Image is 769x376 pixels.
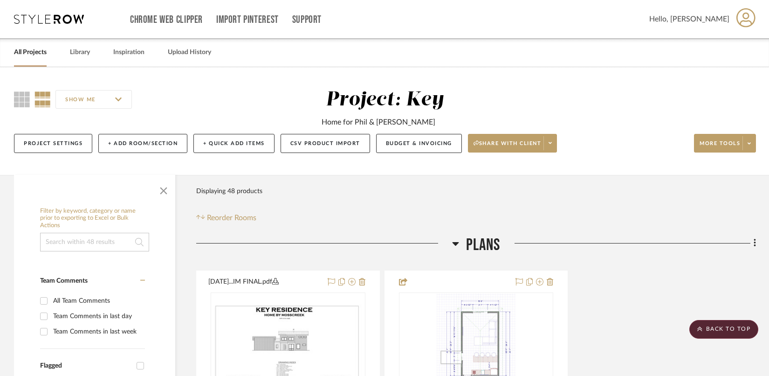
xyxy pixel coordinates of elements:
div: Displaying 48 products [196,182,262,201]
input: Search within 48 results [40,233,149,251]
button: Project Settings [14,134,92,153]
span: Share with client [474,140,542,154]
div: Team Comments in last day [53,309,143,324]
a: Upload History [168,46,211,59]
a: All Projects [14,46,47,59]
div: Home for Phil & [PERSON_NAME] [322,117,435,128]
scroll-to-top-button: BACK TO TOP [689,320,758,339]
a: Support [292,16,322,24]
button: [DATE]...IM FINAL.pdf [208,277,322,288]
h6: Filter by keyword, category or name prior to exporting to Excel or Bulk Actions [40,208,149,230]
div: Team Comments in last week [53,324,143,339]
button: Share with client [468,134,557,153]
button: CSV Product Import [281,134,370,153]
a: Chrome Web Clipper [130,16,203,24]
span: Reorder Rooms [207,212,256,223]
button: More tools [694,134,756,153]
button: Reorder Rooms [196,212,256,223]
a: Import Pinterest [216,16,279,24]
span: More tools [700,140,740,154]
button: + Quick Add Items [193,134,275,153]
a: Inspiration [113,46,144,59]
button: Close [154,180,173,198]
div: Flagged [40,362,132,370]
span: Plans [466,235,501,255]
div: All Team Comments [53,293,143,308]
span: Hello, [PERSON_NAME] [649,14,729,25]
button: Budget & Invoicing [376,134,462,153]
a: Library [70,46,90,59]
div: Project: Key [326,90,444,110]
span: Team Comments [40,278,88,284]
button: + Add Room/Section [98,134,187,153]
